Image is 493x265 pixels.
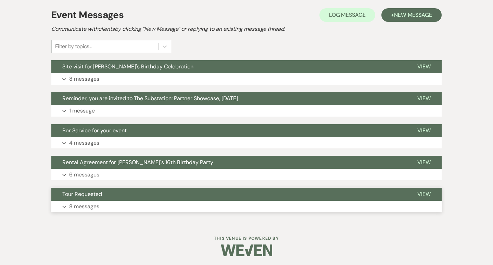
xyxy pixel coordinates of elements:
[62,127,127,134] span: Bar Service for your event
[406,156,442,169] button: View
[51,8,124,22] h1: Event Messages
[51,124,406,137] button: Bar Service for your event
[406,60,442,73] button: View
[51,137,442,149] button: 4 messages
[51,188,406,201] button: Tour Requested
[55,42,92,51] div: Filter by topics...
[62,63,193,70] span: Site visit for [PERSON_NAME]'s Birthday Celebration
[417,95,431,102] span: View
[51,201,442,212] button: 8 messages
[51,60,406,73] button: Site visit for [PERSON_NAME]'s Birthday Celebration
[62,159,213,166] span: Rental Agreement for [PERSON_NAME]'s 16th Birthday Party
[69,170,99,179] p: 6 messages
[69,106,95,115] p: 1 message
[51,105,442,117] button: 1 message
[69,138,99,147] p: 4 messages
[417,190,431,198] span: View
[51,92,406,105] button: Reminder, you are invited to The Substation: Partner Showcase, [DATE]
[329,11,366,18] span: Log Message
[417,159,431,166] span: View
[221,238,272,262] img: Weven Logo
[62,190,102,198] span: Tour Requested
[51,73,442,85] button: 8 messages
[69,202,99,211] p: 8 messages
[51,169,442,181] button: 6 messages
[319,8,375,22] button: Log Message
[69,75,99,83] p: 8 messages
[406,124,442,137] button: View
[406,92,442,105] button: View
[417,63,431,70] span: View
[51,156,406,169] button: Rental Agreement for [PERSON_NAME]'s 16th Birthday Party
[417,127,431,134] span: View
[406,188,442,201] button: View
[51,25,442,33] h2: Communicate with clients by clicking "New Message" or replying to an existing message thread.
[381,8,442,22] button: +New Message
[394,11,432,18] span: New Message
[62,95,238,102] span: Reminder, you are invited to The Substation: Partner Showcase, [DATE]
